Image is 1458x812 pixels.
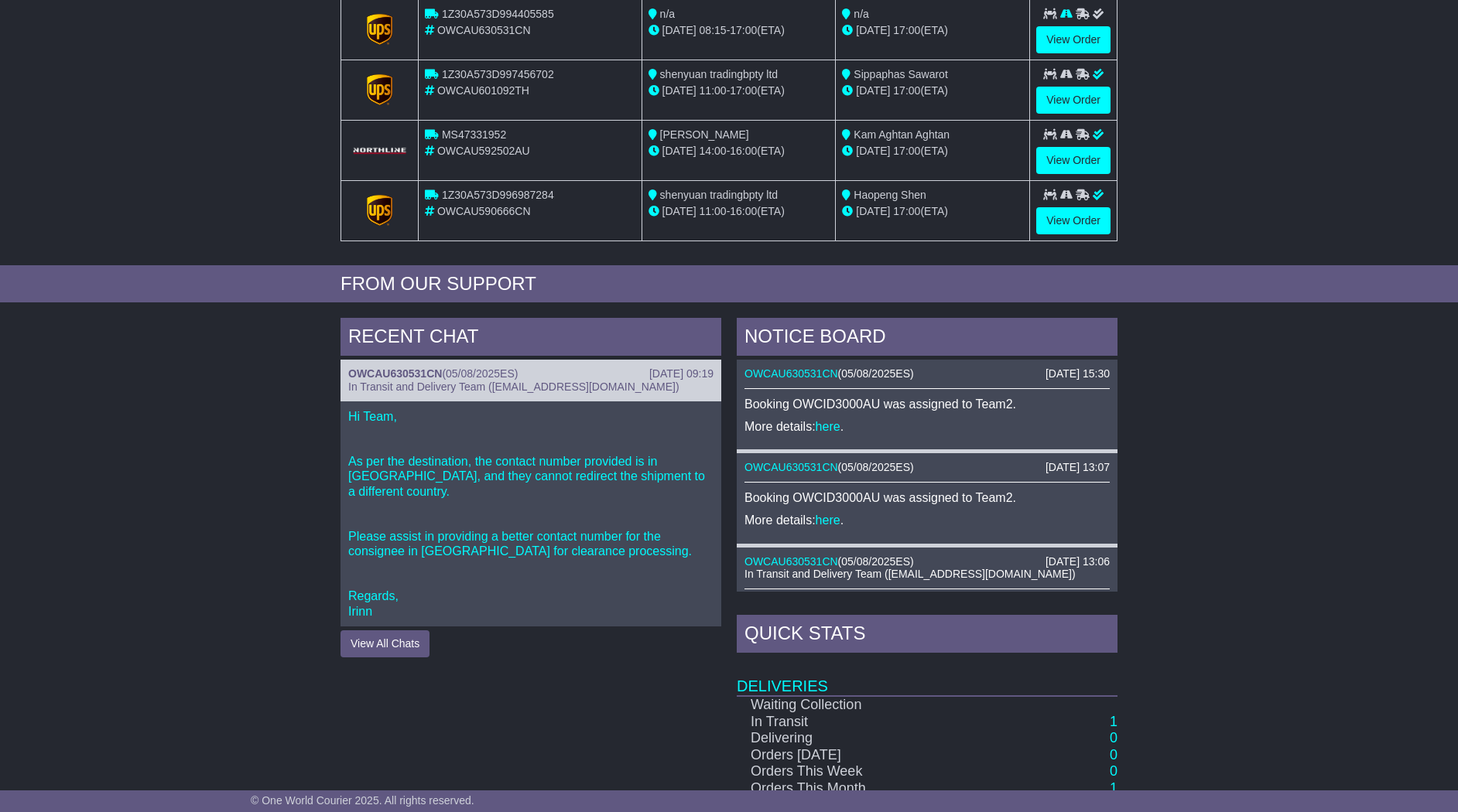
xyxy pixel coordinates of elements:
img: GetCarrierServiceLogo [367,14,393,45]
span: 08:15 [700,24,727,36]
button: View All Chats [341,630,430,657]
span: 11:00 [700,205,727,217]
td: Deliveries [737,657,1117,696]
span: [DATE] [662,84,696,97]
span: 05/08/2025ES [841,555,910,568]
span: 17:00 [730,84,757,97]
img: GetCarrierServiceLogo [351,146,409,155]
span: 16:00 [730,145,757,157]
div: [DATE] 13:06 [1046,555,1110,568]
p: More details: . [744,513,1110,527]
div: ( ) [744,461,1110,474]
a: 1 [1110,714,1117,729]
p: Regards, Irinn [348,589,714,618]
a: 1 [1110,780,1117,796]
span: Kam Aghtan Aghtan [854,128,950,141]
span: In Transit and Delivery Team ([EMAIL_ADDRESS][DOMAIN_NAME]) [744,568,1076,580]
p: As per the destination, the contact number provided is in [GEOGRAPHIC_DATA], and they cannot redi... [348,454,714,499]
span: [DATE] [662,145,696,157]
td: Orders This Month [737,780,991,797]
span: 1Z30A573D997456702 [442,68,554,80]
p: Hi Team, [348,409,714,424]
td: Orders This Week [737,763,991,780]
span: [DATE] [856,145,890,157]
span: 16:00 [730,205,757,217]
div: - (ETA) [649,203,830,220]
img: GetCarrierServiceLogo [367,195,393,226]
div: (ETA) [842,83,1023,99]
div: - (ETA) [649,143,830,159]
span: Sippaphas Sawarot [854,68,947,80]
span: shenyuan tradingbpty ltd [660,189,779,201]
span: [DATE] [662,205,696,217]
span: 17:00 [730,24,757,36]
p: More details: . [744,419,1110,434]
span: n/a [660,8,675,20]
div: NOTICE BOARD [737,318,1117,360]
span: [DATE] [856,84,890,97]
p: Booking OWCID3000AU was assigned to Team2. [744,490,1110,505]
span: [DATE] [856,205,890,217]
div: (ETA) [842,22,1023,39]
span: [DATE] [662,24,696,36]
span: 1Z30A573D996987284 [442,189,554,201]
a: OWCAU630531CN [744,367,838,380]
div: [DATE] 15:30 [1046,367,1110,380]
a: View Order [1036,147,1111,174]
span: 05/08/2025ES [841,367,910,380]
span: In Transit and Delivery Team ([EMAIL_ADDRESS][DOMAIN_NAME]) [348,380,679,393]
a: View Order [1036,26,1111,53]
div: ( ) [744,555,1110,568]
span: [PERSON_NAME] [660,128,749,141]
span: OWCAU592502AU [437,145,530,157]
span: shenyuan tradingbpty ltd [660,68,779,80]
span: 05/08/2025ES [446,367,515,380]
td: Orders [DATE] [737,747,991,764]
a: OWCAU630531CN [744,555,838,568]
a: 0 [1110,730,1117,745]
div: (ETA) [842,143,1023,159]
a: 0 [1110,747,1117,763]
span: n/a [854,8,868,20]
td: Waiting Collection [737,696,991,714]
div: ( ) [348,367,714,380]
span: 17:00 [893,24,920,36]
div: Quick Stats [737,615,1117,657]
span: Haopeng Shen [854,189,926,201]
span: © One World Courier 2025. All rights reserved. [251,794,474,807]
a: here [816,420,840,433]
div: - (ETA) [649,22,830,39]
td: In Transit [737,714,991,731]
span: 11:00 [700,84,727,97]
a: View Order [1036,87,1111,114]
p: Booking OWCID3000AU was assigned to Team2. [744,397,1110,411]
span: 14:00 [700,145,727,157]
div: ( ) [744,367,1110,380]
div: (ETA) [842,203,1023,220]
div: [DATE] 13:07 [1046,461,1110,474]
span: 17:00 [893,205,920,217]
div: [DATE] 09:19 [649,367,714,380]
a: here [816,513,840,527]
p: Please assist in providing a better contact number for the consignee in [GEOGRAPHIC_DATA] for cle... [348,529,714,558]
span: 1Z30A573D994405585 [442,8,554,20]
span: OWCAU590666CN [437,205,531,217]
span: [DATE] [856,24,890,36]
div: - (ETA) [649,83,830,99]
span: OWCAU601092TH [437,84,529,97]
a: OWCAU630531CN [744,461,838,473]
span: OWCAU630531CN [437,24,531,36]
span: 17:00 [893,145,920,157]
a: 0 [1110,763,1117,779]
div: RECENT CHAT [341,318,721,360]
a: OWCAU630531CN [348,367,442,380]
td: Delivering [737,730,991,747]
span: 05/08/2025ES [841,461,910,473]
img: GetCarrierServiceLogo [367,74,393,105]
div: FROM OUR SUPPORT [341,273,1117,295]
span: MS47331952 [442,128,506,141]
a: View Order [1036,207,1111,234]
span: 17:00 [893,84,920,97]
